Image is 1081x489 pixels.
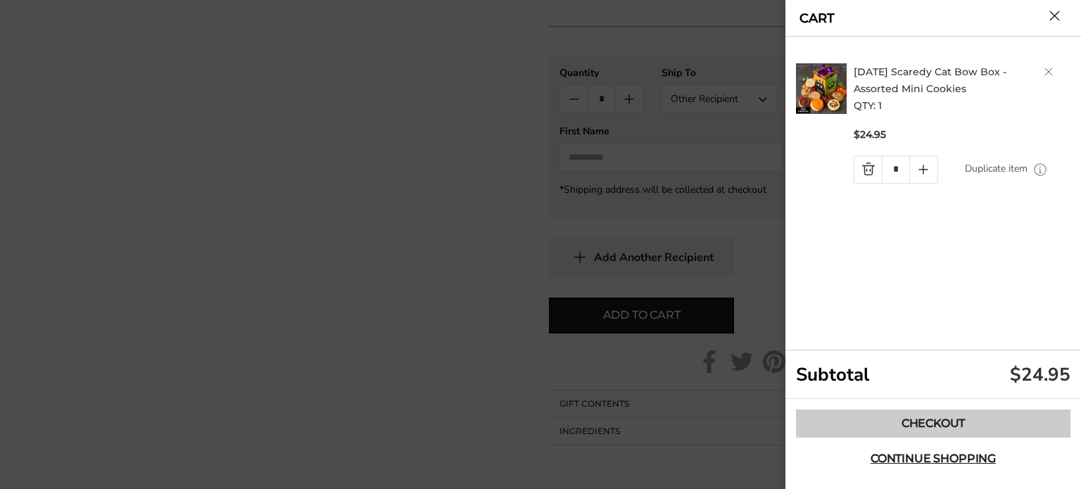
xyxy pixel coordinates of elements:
span: $24.95 [854,128,886,141]
div: $24.95 [1010,362,1070,387]
div: Subtotal [785,350,1081,399]
img: C. Krueger's. image [796,63,847,114]
a: Duplicate item [965,161,1028,177]
a: Quantity plus button [910,156,937,183]
a: [DATE] Scaredy Cat Bow Box - Assorted Mini Cookies [854,65,1006,95]
a: CART [799,12,835,25]
input: Quantity Input [882,156,909,183]
h2: QTY: 1 [854,63,1075,114]
span: Continue shopping [871,453,996,464]
iframe: Sign Up via Text for Offers [11,436,146,478]
a: Quantity minus button [854,156,882,183]
button: Close cart [1049,11,1060,21]
a: Delete product [1044,68,1053,76]
a: Checkout [796,409,1070,438]
button: Continue shopping [796,445,1070,473]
